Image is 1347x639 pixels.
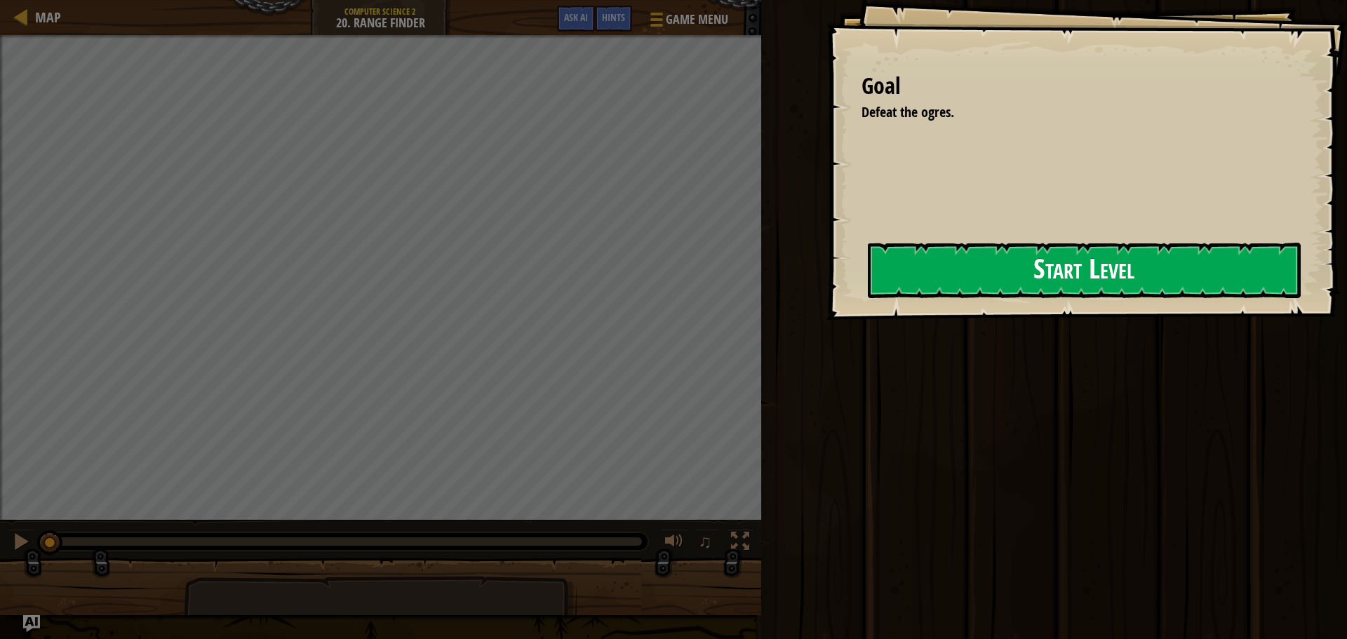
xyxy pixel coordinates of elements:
[862,102,954,121] span: Defeat the ogres.
[602,11,625,24] span: Hints
[868,243,1301,298] button: Start Level
[557,6,595,32] button: Ask AI
[28,8,61,27] a: Map
[666,11,728,29] span: Game Menu
[23,615,40,632] button: Ask AI
[862,70,1298,102] div: Goal
[639,6,737,39] button: Game Menu
[35,8,61,27] span: Map
[726,529,754,558] button: Toggle fullscreen
[695,529,719,558] button: ♫
[564,11,588,24] span: Ask AI
[660,529,688,558] button: Adjust volume
[7,529,35,558] button: Ctrl + P: Pause
[698,531,712,552] span: ♫
[844,102,1294,123] li: Defeat the ogres.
